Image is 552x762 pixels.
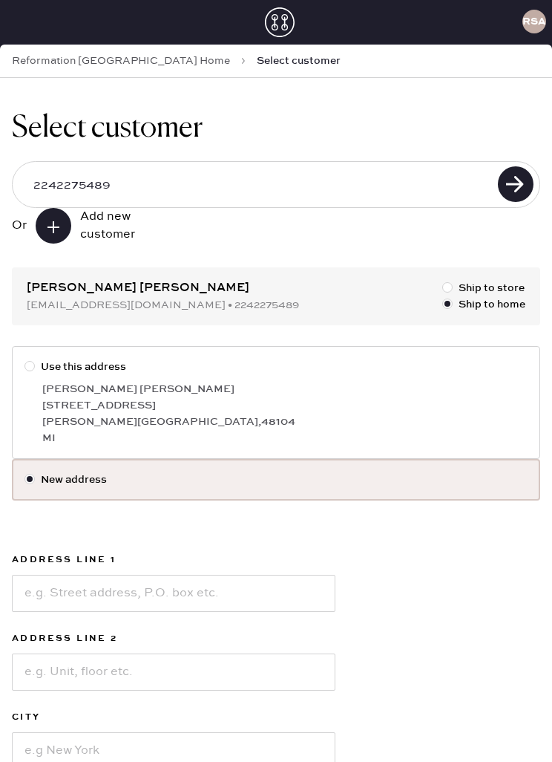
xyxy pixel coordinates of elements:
div: [PERSON_NAME][GEOGRAPHIC_DATA] , 48104 [42,414,528,430]
span: Select customer [257,53,341,68]
div: [STREET_ADDRESS] [42,397,528,414]
label: City [12,709,335,726]
h1: Select customer [12,111,540,146]
h3: RSA [522,16,546,27]
div: Or [12,217,27,235]
div: [PERSON_NAME] [PERSON_NAME] [42,381,528,397]
label: Ship to home [442,296,525,313]
input: e.g. Street address, P.O. box etc. [12,575,335,612]
label: Address Line 2 [12,630,335,648]
a: Reformation [GEOGRAPHIC_DATA] Home [12,53,230,68]
div: Add new customer [80,208,154,244]
input: Search by email or phone number [22,168,493,203]
input: e.g. Unit, floor etc. [12,654,335,691]
iframe: Front Chat [482,695,545,759]
div: MI [42,430,528,446]
label: Ship to store [442,280,525,296]
label: New address [24,472,528,488]
label: Use this address [24,359,528,375]
label: Address Line 1 [12,551,335,569]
